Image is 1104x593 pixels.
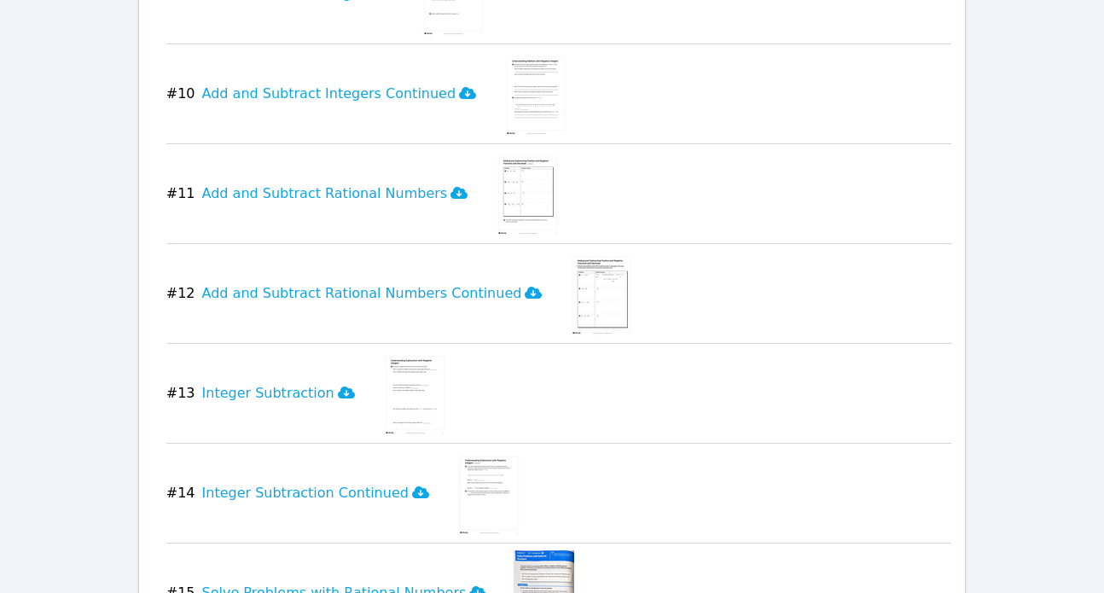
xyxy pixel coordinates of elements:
span: # 11 [166,183,195,204]
span: # 13 [166,383,195,404]
h3: Integer Subtraction [202,383,355,404]
button: #12Add and Subtract Rational Numbers Continued [166,251,556,336]
button: #14Integer Subtraction Continued [166,451,443,536]
button: #11Add and Subtract Rational Numbers [166,151,481,236]
img: Add and Subtract Rational Numbers Continued [569,251,635,336]
h3: Add and Subtract Rational Numbers Continued [202,283,543,304]
h3: Add and Subtract Integers Continued [202,84,477,104]
img: Add and Subtract Integers Continued [503,51,569,137]
img: Integer Subtraction Continued [456,451,522,536]
span: # 12 [166,283,195,304]
img: Integer Subtraction [382,351,448,436]
span: # 10 [166,84,195,104]
span: # 14 [166,483,195,503]
img: Add and Subtract Rational Numbers [495,151,561,236]
h3: Integer Subtraction Continued [202,483,429,503]
h3: Add and Subtract Rational Numbers [202,183,468,204]
button: #10Add and Subtract Integers Continued [166,51,490,137]
button: #13Integer Subtraction [166,351,369,436]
